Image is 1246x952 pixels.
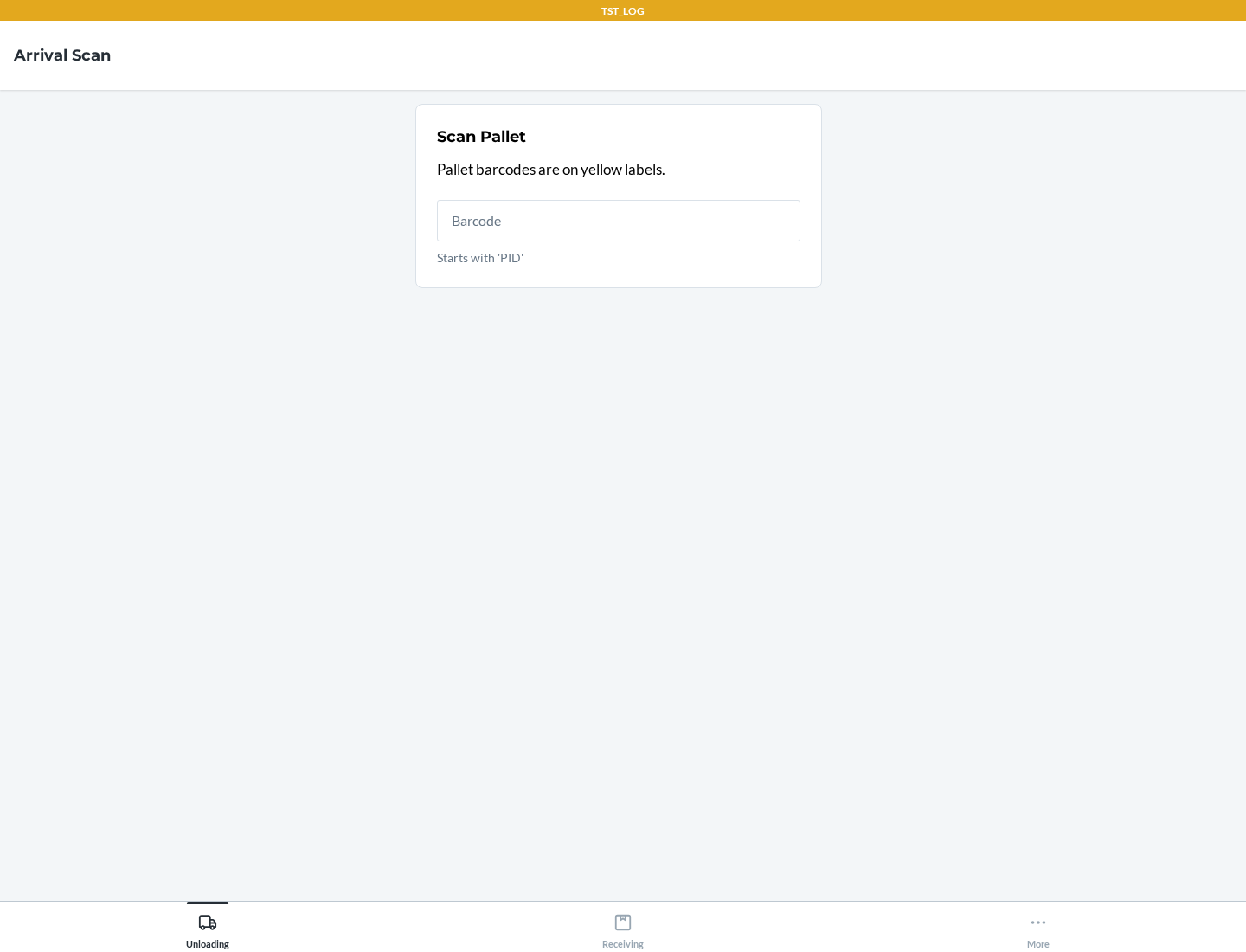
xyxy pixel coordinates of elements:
h2: Scan Pallet [437,125,526,148]
input: Starts with 'PID' [437,200,800,241]
div: More [1027,906,1050,949]
h4: Arrival Scan [14,44,111,67]
button: Receiving [415,902,831,949]
p: Starts with 'PID' [437,248,800,267]
button: More [831,902,1246,949]
div: Receiving [602,906,644,949]
div: Unloading [186,906,229,949]
p: Pallet barcodes are on yellow labels. [437,158,800,181]
p: TST_LOG [601,3,645,19]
